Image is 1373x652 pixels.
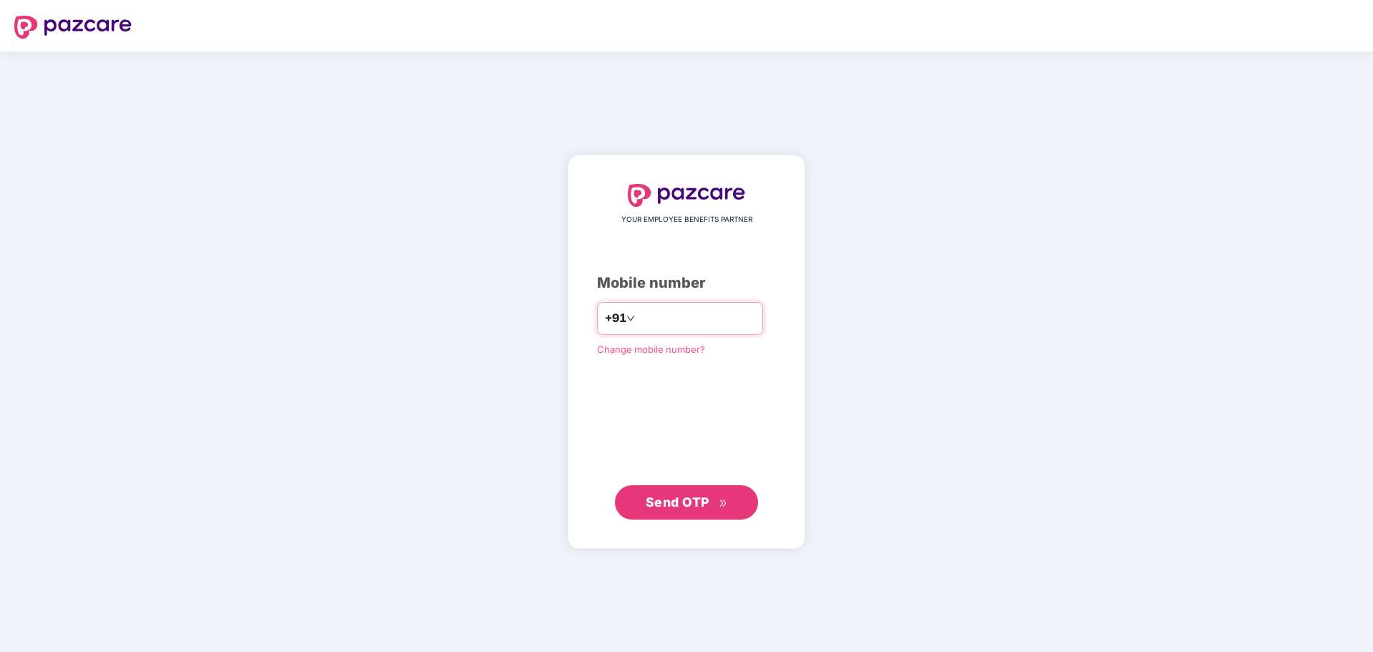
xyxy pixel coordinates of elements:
[615,485,758,520] button: Send OTPdouble-right
[14,16,132,39] img: logo
[646,495,709,510] span: Send OTP
[628,184,745,207] img: logo
[605,309,626,327] span: +91
[719,499,728,508] span: double-right
[626,314,635,323] span: down
[621,214,752,225] span: YOUR EMPLOYEE BENEFITS PARTNER
[597,272,776,294] div: Mobile number
[597,344,705,355] a: Change mobile number?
